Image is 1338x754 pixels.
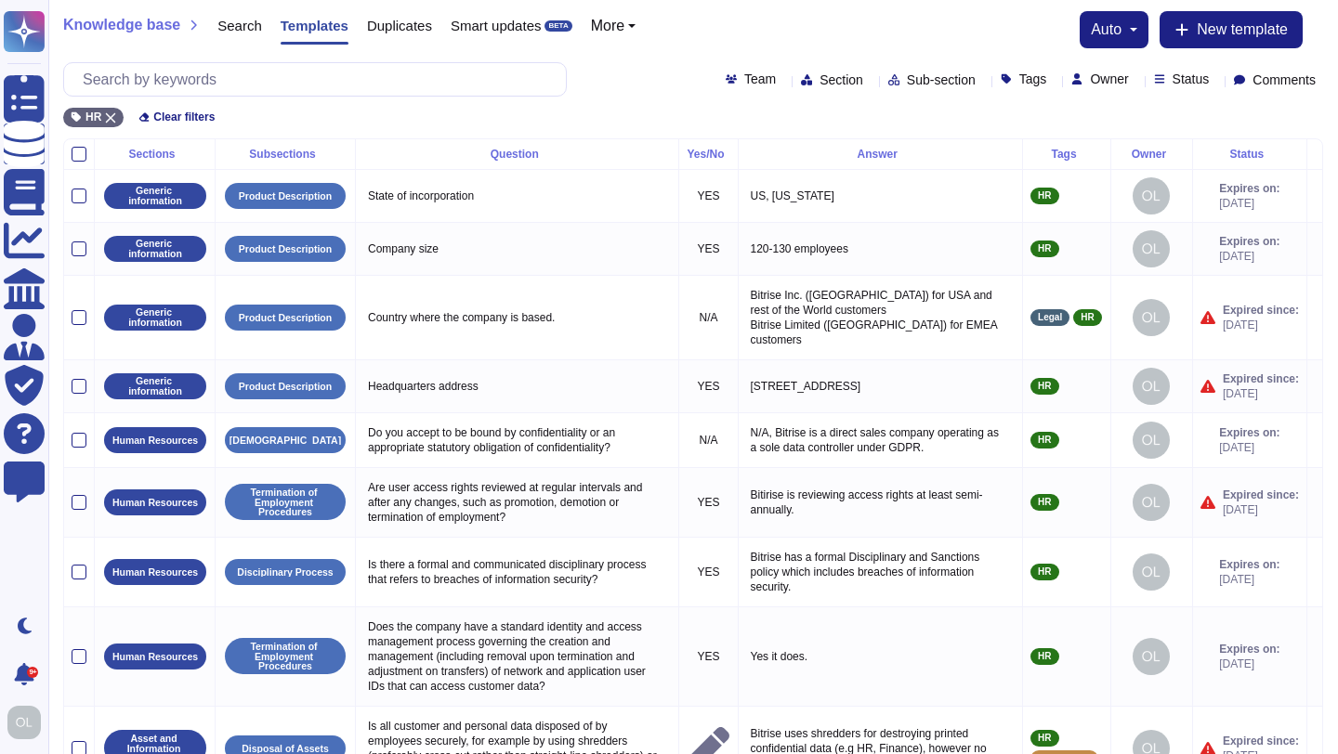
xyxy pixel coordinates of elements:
span: Team [744,72,776,85]
p: [DEMOGRAPHIC_DATA] [230,435,341,446]
p: Generic information [111,376,200,396]
p: YES [687,188,729,203]
span: HR [85,111,101,123]
p: YES [687,241,729,256]
div: Sections [102,149,207,160]
p: US, [US_STATE] [746,184,1016,208]
p: Bitrise Inc. ([GEOGRAPHIC_DATA]) for USA and rest of the World customers Bitrise Limited ([GEOGRA... [746,283,1016,352]
img: user [1133,230,1170,267]
p: Product Description [239,313,332,323]
span: Legal [1038,313,1062,322]
span: Clear filters [153,111,215,123]
div: 9+ [27,667,38,678]
img: user [1133,484,1170,521]
p: State of incorporation [363,184,671,208]
span: Comments [1253,73,1316,86]
p: Human Resources [112,435,198,446]
p: N/A, Bitrise is a direct sales company operating as a sole data controller under GDPR. [746,421,1016,460]
span: [DATE] [1219,196,1279,211]
p: 120-130 employees [746,237,1016,261]
p: Country where the company is based. [363,305,671,330]
span: Expired since: [1223,303,1299,318]
span: New template [1197,22,1288,37]
img: user [1133,553,1170,591]
span: Knowledge base [63,18,180,32]
span: HR [1081,313,1094,322]
span: HR [1038,435,1051,445]
span: Search [217,19,262,32]
p: Does the company have a standard identity and access management process governing the creation an... [363,615,671,698]
img: user [1133,368,1170,405]
img: user [7,706,41,739]
span: [DATE] [1219,440,1279,455]
p: Disposal of Assets [242,744,329,754]
p: Yes it does. [746,644,1016,669]
span: Owner [1090,72,1128,85]
p: Headquarters address [363,374,671,398]
p: Disciplinary Process [237,567,333,578]
button: New template [1160,11,1303,48]
p: Generic information [111,239,200,258]
input: Search by keywords [73,63,566,96]
p: Product Description [239,244,332,254]
p: Generic information [111,307,200,327]
p: Generic information [111,186,200,205]
p: Termination of Employment Procedures [231,487,339,517]
div: BETA [544,20,571,32]
span: Expires on: [1219,557,1279,572]
span: Tags [1019,72,1047,85]
span: [DATE] [1219,249,1279,264]
p: N/A [687,433,729,448]
p: Termination of Employment Procedures [231,642,339,671]
p: Human Resources [112,567,198,578]
span: More [591,19,624,33]
div: Question [363,149,671,160]
span: Duplicates [367,19,432,32]
span: HR [1038,244,1051,253]
p: Bitrise has a formal Disciplinary and Sanctions policy which includes breaches of information sec... [746,545,1016,599]
img: user [1133,638,1170,675]
span: [DATE] [1219,572,1279,587]
img: user [1133,299,1170,336]
span: Expires on: [1219,234,1279,249]
span: Expires on: [1219,181,1279,196]
span: Section [820,73,863,86]
button: auto [1091,22,1137,37]
img: user [1133,177,1170,214]
span: HR [1038,567,1051,577]
span: [DATE] [1223,318,1299,332]
span: Sub-section [907,73,976,86]
p: YES [687,379,729,394]
p: Human Resources [112,652,198,662]
p: [STREET_ADDRESS] [746,374,1016,398]
div: Yes/No [687,149,729,160]
div: Subsections [223,149,348,160]
button: More [591,19,636,33]
p: Human Resources [112,498,198,508]
span: HR [1038,652,1051,661]
div: Tags [1030,149,1103,160]
span: HR [1038,191,1051,201]
span: [DATE] [1219,656,1279,671]
span: Status [1173,72,1210,85]
span: HR [1038,382,1051,391]
p: Do you accept to be bound by confidentiality or an appropriate statutory obligation of confidenti... [363,421,671,460]
span: HR [1038,498,1051,507]
span: Templates [281,19,348,32]
p: Is there a formal and communicated disciplinary process that refers to breaches of information se... [363,552,671,591]
span: Expired since: [1223,487,1299,502]
p: YES [687,565,729,579]
span: Expires on: [1219,642,1279,656]
p: Are user access rights reviewed at regular intervals and after any changes, such as promotion, de... [363,475,671,529]
p: Product Description [239,191,332,201]
button: user [4,702,54,743]
span: Expired since: [1223,734,1299,748]
span: [DATE] [1223,386,1299,401]
div: Status [1200,149,1299,160]
p: YES [687,495,729,510]
span: auto [1091,22,1122,37]
div: Owner [1119,149,1185,160]
p: Bitirise is reviewing access rights at least semi-annually. [746,483,1016,522]
span: Expires on: [1219,425,1279,440]
p: Company size [363,237,671,261]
